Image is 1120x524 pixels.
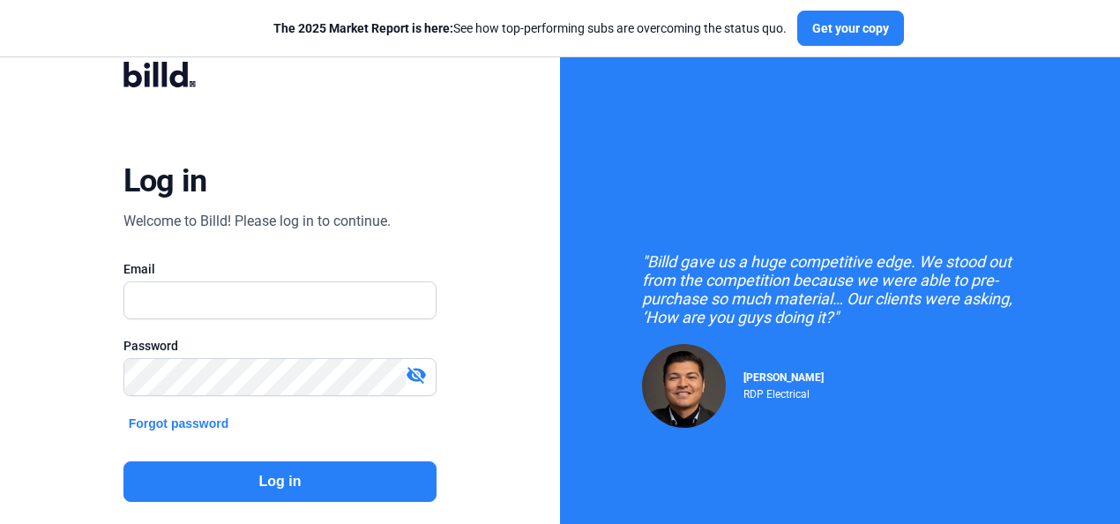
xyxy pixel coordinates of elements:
mat-icon: visibility_off [406,364,427,386]
div: See how top-performing subs are overcoming the status quo. [273,19,787,37]
div: RDP Electrical [743,384,824,400]
button: Get your copy [797,11,904,46]
button: Forgot password [123,414,235,433]
div: Password [123,337,437,355]
div: Welcome to Billd! Please log in to continue. [123,211,391,232]
img: Raul Pacheco [642,344,726,428]
div: Email [123,260,437,278]
div: Log in [123,161,207,200]
div: "Billd gave us a huge competitive edge. We stood out from the competition because we were able to... [642,252,1039,326]
span: The 2025 Market Report is here: [273,21,453,35]
button: Log in [123,461,437,502]
span: [PERSON_NAME] [743,371,824,384]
